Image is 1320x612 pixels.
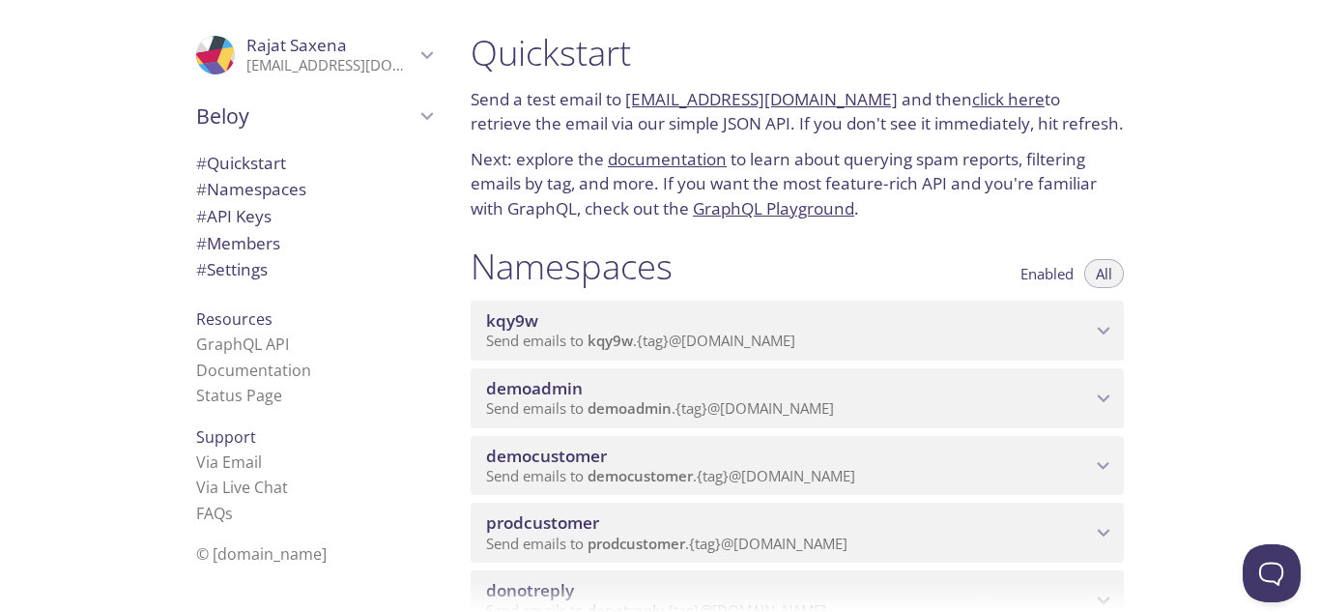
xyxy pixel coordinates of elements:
span: # [196,232,207,254]
a: Documentation [196,360,311,381]
p: Next: explore the to learn about querying spam reports, filtering emails by tag, and more. If you... [471,147,1124,221]
span: Send emails to . {tag} @[DOMAIN_NAME] [486,398,834,418]
span: Resources [196,308,273,330]
span: Settings [196,258,268,280]
span: # [196,205,207,227]
div: Rajat Saxena [181,23,447,87]
a: Via Live Chat [196,477,288,498]
div: demoadmin namespace [471,368,1124,428]
span: Send emails to . {tag} @[DOMAIN_NAME] [486,534,847,553]
div: Beloy [181,91,447,141]
span: democustomer [486,445,607,467]
div: Namespaces [181,176,447,203]
span: # [196,152,207,174]
div: API Keys [181,203,447,230]
div: Members [181,230,447,257]
div: democustomer namespace [471,436,1124,496]
h1: Namespaces [471,245,673,288]
span: Beloy [196,102,415,130]
div: kqy9w namespace [471,301,1124,361]
span: Quickstart [196,152,286,174]
span: © [DOMAIN_NAME] [196,543,327,565]
p: [EMAIL_ADDRESS][DOMAIN_NAME] [246,56,415,75]
span: demoadmin [486,377,583,399]
span: # [196,178,207,200]
h1: Quickstart [471,31,1124,74]
span: Send emails to . {tag} @[DOMAIN_NAME] [486,331,795,350]
a: GraphQL API [196,334,289,355]
a: Status Page [196,385,282,406]
span: s [225,503,233,524]
button: All [1084,259,1124,288]
span: democustomer [588,466,693,485]
a: click here [972,88,1045,110]
span: Send emails to . {tag} @[DOMAIN_NAME] [486,466,855,485]
span: API Keys [196,205,272,227]
a: GraphQL Playground [693,197,854,219]
span: kqy9w [486,309,538,332]
p: Send a test email to and then to retrieve the email via our simple JSON API. If you don't see it ... [471,87,1124,136]
div: prodcustomer namespace [471,503,1124,563]
div: Quickstart [181,150,447,177]
span: kqy9w [588,331,633,350]
span: Members [196,232,280,254]
div: Team Settings [181,256,447,283]
span: demoadmin [588,398,672,418]
span: Rajat Saxena [246,34,347,56]
a: documentation [608,148,727,170]
button: Enabled [1009,259,1085,288]
a: [EMAIL_ADDRESS][DOMAIN_NAME] [625,88,898,110]
span: # [196,258,207,280]
a: FAQ [196,503,233,524]
a: Via Email [196,452,262,473]
span: prodcustomer [486,511,599,534]
span: Namespaces [196,178,306,200]
span: prodcustomer [588,534,685,553]
iframe: Help Scout Beacon - Open [1243,544,1301,602]
span: Support [196,426,256,448]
